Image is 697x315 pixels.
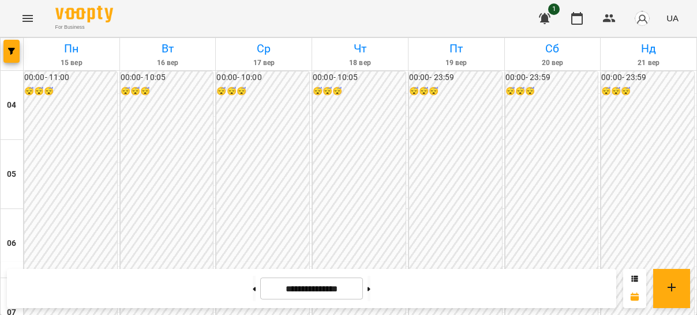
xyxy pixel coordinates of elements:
[55,6,113,22] img: Voopty Logo
[409,71,502,84] h6: 00:00 - 23:59
[216,71,309,84] h6: 00:00 - 10:00
[314,58,406,69] h6: 18 вер
[602,58,695,69] h6: 21 вер
[218,58,310,69] h6: 17 вер
[24,85,117,98] h6: 😴😴😴
[121,85,213,98] h6: 😴😴😴
[507,58,599,69] h6: 20 вер
[216,85,309,98] h6: 😴😴😴
[218,40,310,58] h6: Ср
[122,40,214,58] h6: Вт
[662,7,683,29] button: UA
[409,85,502,98] h6: 😴😴😴
[505,85,598,98] h6: 😴😴😴
[507,40,599,58] h6: Сб
[7,99,16,112] h6: 04
[313,85,406,98] h6: 😴😴😴
[7,237,16,250] h6: 06
[410,58,503,69] h6: 19 вер
[24,71,117,84] h6: 00:00 - 11:00
[634,10,650,26] img: avatar_s.png
[14,5,42,32] button: Menu
[666,12,679,24] span: UA
[25,58,118,69] h6: 15 вер
[25,40,118,58] h6: Пн
[602,40,695,58] h6: Нд
[313,71,406,84] h6: 00:00 - 10:05
[548,3,560,15] span: 1
[55,24,113,31] span: For Business
[7,168,16,181] h6: 05
[601,71,694,84] h6: 00:00 - 23:59
[122,58,214,69] h6: 16 вер
[601,85,694,98] h6: 😴😴😴
[121,71,213,84] h6: 00:00 - 10:05
[314,40,406,58] h6: Чт
[505,71,598,84] h6: 00:00 - 23:59
[410,40,503,58] h6: Пт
